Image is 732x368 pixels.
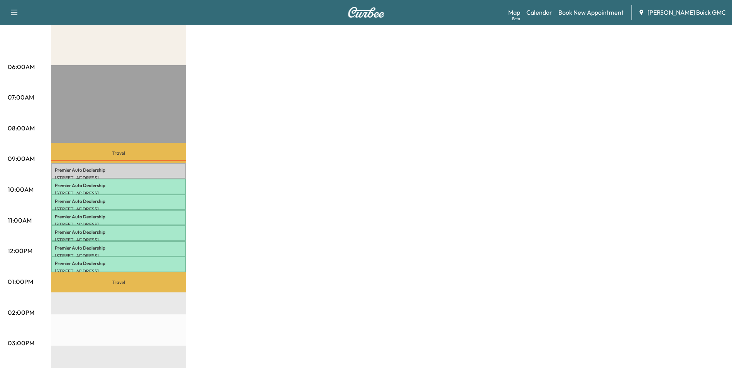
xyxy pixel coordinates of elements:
p: 06:00AM [8,62,35,71]
p: 07:00AM [8,93,34,102]
p: 01:00PM [8,277,33,286]
p: Premier Auto Dealership [55,214,182,220]
div: Beta [512,16,520,22]
p: Premier Auto Dealership [55,182,182,189]
p: [STREET_ADDRESS] [55,268,182,274]
p: Premier Auto Dealership [55,260,182,267]
p: 02:00PM [8,308,34,317]
p: Premier Auto Dealership [55,245,182,251]
p: [STREET_ADDRESS] [55,237,182,243]
p: [STREET_ADDRESS] [55,221,182,228]
p: Premier Auto Dealership [55,229,182,235]
p: Travel [51,272,186,292]
p: 03:00PM [8,338,34,348]
p: [STREET_ADDRESS] [55,175,182,181]
p: 10:00AM [8,185,34,194]
p: [STREET_ADDRESS] [55,190,182,196]
p: 08:00AM [8,123,35,133]
p: 11:00AM [8,216,32,225]
p: 09:00AM [8,154,35,163]
p: Premier Auto Dealership [55,167,182,173]
p: [STREET_ADDRESS] [55,206,182,212]
img: Curbee Logo [348,7,385,18]
span: [PERSON_NAME] Buick GMC [647,8,726,17]
a: Calendar [526,8,552,17]
p: 12:00PM [8,246,32,255]
p: Travel [51,143,186,163]
p: [STREET_ADDRESS] [55,253,182,259]
a: Book New Appointment [558,8,624,17]
a: MapBeta [508,8,520,17]
p: Premier Auto Dealership [55,198,182,204]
